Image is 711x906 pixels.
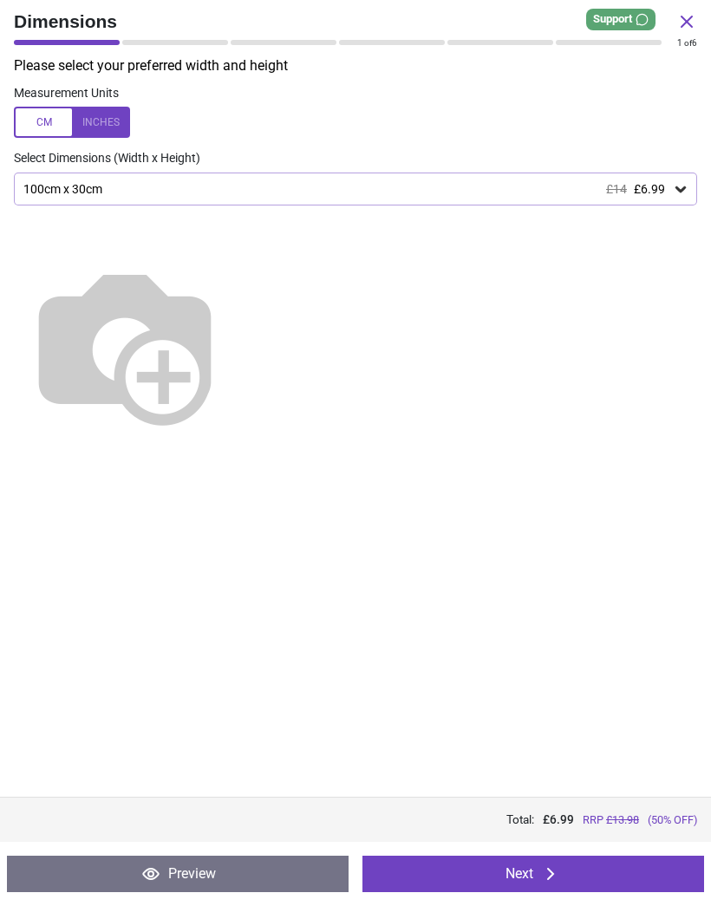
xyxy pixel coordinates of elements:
[14,85,119,102] label: Measurement Units
[22,182,672,197] div: 100cm x 30cm
[14,9,676,34] span: Dimensions
[7,856,349,892] button: Preview
[586,9,656,30] div: Support
[634,182,665,196] span: £6.99
[14,233,236,455] img: Helper for size comparison
[550,812,574,826] span: 6.99
[583,812,639,828] span: RRP
[606,182,627,196] span: £14
[14,811,697,828] div: Total:
[606,813,639,826] span: £ 13.98
[648,812,697,828] span: (50% OFF)
[14,56,711,75] p: Please select your preferred width and height
[362,856,704,892] button: Next
[677,38,682,48] span: 1
[677,37,697,49] div: of 6
[543,811,574,828] span: £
